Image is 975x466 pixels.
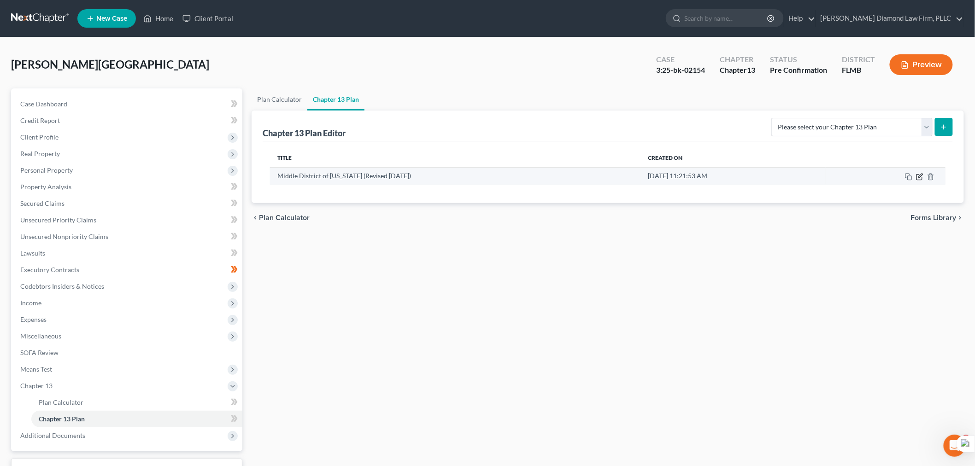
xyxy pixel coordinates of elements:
[656,54,705,65] div: Case
[13,96,242,112] a: Case Dashboard
[720,65,755,76] div: Chapter
[39,398,83,406] span: Plan Calculator
[31,411,242,427] a: Chapter 13 Plan
[816,10,963,27] a: [PERSON_NAME] Diamond Law Firm, PLLC
[20,199,65,207] span: Secured Claims
[20,216,96,224] span: Unsecured Priority Claims
[20,349,59,356] span: SOFA Review
[20,166,73,174] span: Personal Property
[20,100,67,108] span: Case Dashboard
[13,344,242,361] a: SOFA Review
[20,332,61,340] span: Miscellaneous
[20,183,71,191] span: Property Analysis
[20,431,85,439] span: Additional Documents
[270,167,640,185] td: Middle District of [US_STATE] (Revised [DATE])
[13,245,242,262] a: Lawsuits
[656,65,705,76] div: 3:25-bk-02154
[20,133,59,141] span: Client Profile
[20,282,104,290] span: Codebtors Insiders & Notices
[139,10,178,27] a: Home
[20,365,52,373] span: Means Test
[96,15,127,22] span: New Case
[640,149,826,167] th: Created On
[13,195,242,212] a: Secured Claims
[252,88,307,111] a: Plan Calculator
[11,58,209,71] span: [PERSON_NAME][GEOGRAPHIC_DATA]
[20,382,53,390] span: Chapter 13
[890,54,953,75] button: Preview
[252,214,259,221] i: chevron_left
[20,266,79,274] span: Executory Contracts
[684,10,769,27] input: Search by name...
[770,65,827,76] div: Pre Confirmation
[13,112,242,129] a: Credit Report
[252,214,310,221] button: chevron_left Plan Calculator
[20,299,41,307] span: Income
[784,10,815,27] a: Help
[39,415,85,423] span: Chapter 13 Plan
[20,249,45,257] span: Lawsuits
[842,65,875,76] div: FLMB
[720,54,755,65] div: Chapter
[270,149,640,167] th: Title
[263,128,346,139] div: Chapter 13 Plan Editor
[963,435,970,442] span: 4
[911,214,964,221] button: Forms Library chevron_right
[911,214,957,221] span: Forms Library
[944,435,966,457] iframe: Intercom live chat
[13,179,242,195] a: Property Analysis
[178,10,238,27] a: Client Portal
[842,54,875,65] div: District
[20,233,108,240] span: Unsecured Nonpriority Claims
[20,315,47,323] span: Expenses
[307,88,364,111] a: Chapter 13 Plan
[31,394,242,411] a: Plan Calculator
[259,214,310,221] span: Plan Calculator
[770,54,827,65] div: Status
[957,214,964,221] i: chevron_right
[20,116,60,124] span: Credit Report
[20,150,60,157] span: Real Property
[640,167,826,185] td: [DATE] 11:21:53 AM
[13,228,242,245] a: Unsecured Nonpriority Claims
[13,212,242,228] a: Unsecured Priority Claims
[747,65,755,74] span: 13
[13,262,242,278] a: Executory Contracts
